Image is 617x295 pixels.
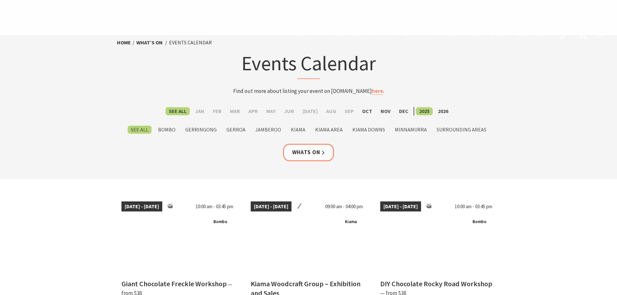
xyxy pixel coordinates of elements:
span: [DATE] - [DATE] [121,201,162,212]
span: See & Do [406,29,431,37]
span: Stay [379,29,393,37]
span: Kiama [342,218,360,226]
label: See All [166,107,190,115]
span: Destinations [324,29,366,37]
label: Oct [359,107,375,115]
h4: DIY Chocolate Rocky Road Workshop [380,279,492,288]
h4: Giant Chocolate Freckle Workshop [121,279,227,288]
label: Kiama [288,126,309,134]
label: Feb [210,107,225,115]
label: Kiama Area [312,126,346,134]
span: Home [295,29,311,37]
label: Mar [227,107,243,115]
span: Bombo [211,218,230,226]
a: here [372,87,383,95]
label: Jan [192,107,208,115]
label: Apr [245,107,261,115]
label: Kiama Downs [349,126,388,134]
label: Gerroa [223,126,249,134]
label: May [263,107,279,115]
label: [DATE] [299,107,321,115]
label: Nov [377,107,394,115]
span: Plan [444,29,459,37]
span: 09:00 am - 04:00 pm [322,201,366,212]
label: 2025 [416,107,433,115]
label: Minnamurra [392,126,430,134]
label: Jamberoo [252,126,284,134]
label: 2026 [435,107,451,115]
span: [DATE] - [DATE] [251,201,291,212]
label: Jun [281,107,297,115]
label: Bombo [155,126,179,134]
label: Gerringong [182,126,220,134]
label: Surrounding Areas [433,126,490,134]
label: See All [128,126,152,134]
span: 10:00 am - 03:45 pm [192,201,236,212]
a: Whats On [283,144,334,161]
nav: Main Menu [288,28,554,39]
span: 10:00 am - 03:45 pm [451,201,496,212]
span: Bombo [470,218,489,226]
p: Find out more about listing your event on [DOMAIN_NAME] . [182,87,436,96]
label: Sep [341,107,357,115]
label: Dec [396,107,412,115]
span: Book now [516,29,547,37]
label: Aug [323,107,339,115]
span: What’s On [472,29,503,37]
span: [DATE] - [DATE] [380,201,421,212]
